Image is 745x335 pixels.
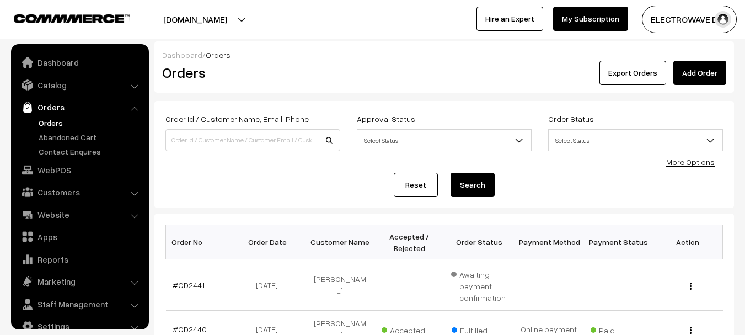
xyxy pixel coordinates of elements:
[357,113,415,125] label: Approval Status
[514,225,583,259] th: Payment Method
[165,129,340,151] input: Order Id / Customer Name / Customer Email / Customer Phone
[235,259,305,311] td: [DATE]
[476,7,543,31] a: Hire an Expert
[14,11,110,24] a: COMMMERCE
[642,6,737,33] button: ELECTROWAVE DE…
[14,249,145,269] a: Reports
[166,225,235,259] th: Order No
[444,225,514,259] th: Order Status
[357,131,531,150] span: Select Status
[14,97,145,117] a: Orders
[394,173,438,197] a: Reset
[451,173,495,197] button: Search
[690,283,692,290] img: Menu
[553,7,628,31] a: My Subscription
[14,205,145,225] a: Website
[14,272,145,291] a: Marketing
[14,227,145,247] a: Apps
[583,259,653,311] td: -
[173,280,205,290] a: #OD2441
[548,129,723,151] span: Select Status
[162,64,339,81] h2: Orders
[162,50,202,60] a: Dashboard
[666,157,715,167] a: More Options
[36,131,145,143] a: Abandoned Cart
[715,11,731,28] img: user
[125,6,266,33] button: [DOMAIN_NAME]
[305,225,374,259] th: Customer Name
[162,49,726,61] div: /
[548,113,594,125] label: Order Status
[374,259,444,311] td: -
[305,259,374,311] td: [PERSON_NAME]
[357,129,532,151] span: Select Status
[690,327,692,334] img: Menu
[549,131,722,150] span: Select Status
[14,182,145,202] a: Customers
[206,50,231,60] span: Orders
[374,225,444,259] th: Accepted / Rejected
[14,294,145,314] a: Staff Management
[165,113,309,125] label: Order Id / Customer Name, Email, Phone
[14,14,130,23] img: COMMMERCE
[599,61,666,85] button: Export Orders
[451,266,507,304] span: Awaiting payment confirmation
[14,160,145,180] a: WebPOS
[36,117,145,129] a: Orders
[235,225,305,259] th: Order Date
[653,225,722,259] th: Action
[14,75,145,95] a: Catalog
[673,61,726,85] a: Add Order
[583,225,653,259] th: Payment Status
[36,146,145,157] a: Contact Enquires
[14,52,145,72] a: Dashboard
[173,325,207,334] a: #OD2440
